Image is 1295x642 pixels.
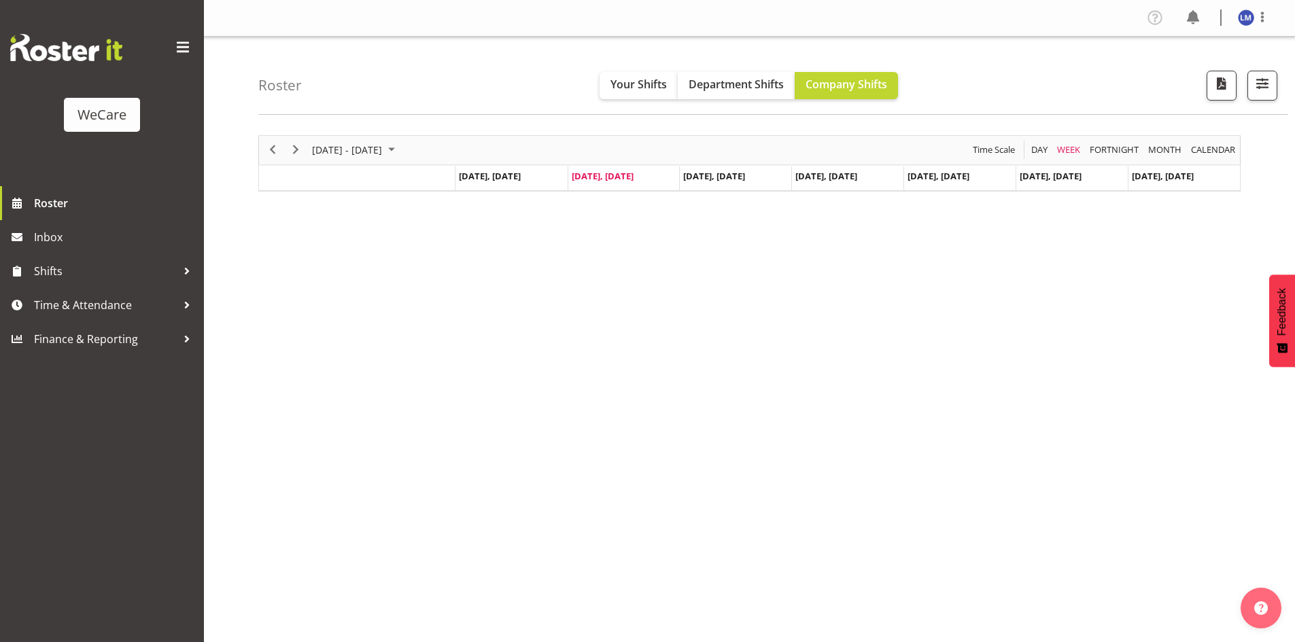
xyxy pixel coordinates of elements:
[307,136,403,164] div: Sep 29 - Oct 05, 2025
[34,193,197,213] span: Roster
[678,72,795,99] button: Department Shifts
[10,34,122,61] img: Rosterit website logo
[310,141,401,158] button: September 2025
[258,135,1241,192] div: Timeline Week of September 30, 2025
[1238,10,1254,26] img: lainie-montgomery10478.jpg
[689,77,784,92] span: Department Shifts
[77,105,126,125] div: WeCare
[1147,141,1183,158] span: Month
[1276,288,1288,336] span: Feedback
[971,141,1016,158] span: Time Scale
[34,329,177,349] span: Finance & Reporting
[600,72,678,99] button: Your Shifts
[287,141,305,158] button: Next
[258,77,302,93] h4: Roster
[971,141,1018,158] button: Time Scale
[572,170,634,182] span: [DATE], [DATE]
[806,77,887,92] span: Company Shifts
[1132,170,1194,182] span: [DATE], [DATE]
[264,141,282,158] button: Previous
[284,136,307,164] div: next period
[610,77,667,92] span: Your Shifts
[1189,141,1238,158] button: Month
[683,170,745,182] span: [DATE], [DATE]
[311,141,383,158] span: [DATE] - [DATE]
[1020,170,1082,182] span: [DATE], [DATE]
[1056,141,1082,158] span: Week
[795,170,857,182] span: [DATE], [DATE]
[795,72,898,99] button: Company Shifts
[908,170,969,182] span: [DATE], [DATE]
[261,136,284,164] div: previous period
[1088,141,1141,158] button: Fortnight
[1207,71,1237,101] button: Download a PDF of the roster according to the set date range.
[34,295,177,315] span: Time & Attendance
[1088,141,1140,158] span: Fortnight
[1030,141,1049,158] span: Day
[34,227,197,247] span: Inbox
[1247,71,1277,101] button: Filter Shifts
[34,261,177,281] span: Shifts
[1146,141,1184,158] button: Timeline Month
[1269,274,1295,367] button: Feedback - Show survey
[459,170,521,182] span: [DATE], [DATE]
[1029,141,1050,158] button: Timeline Day
[1254,601,1268,615] img: help-xxl-2.png
[1055,141,1083,158] button: Timeline Week
[1190,141,1237,158] span: calendar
